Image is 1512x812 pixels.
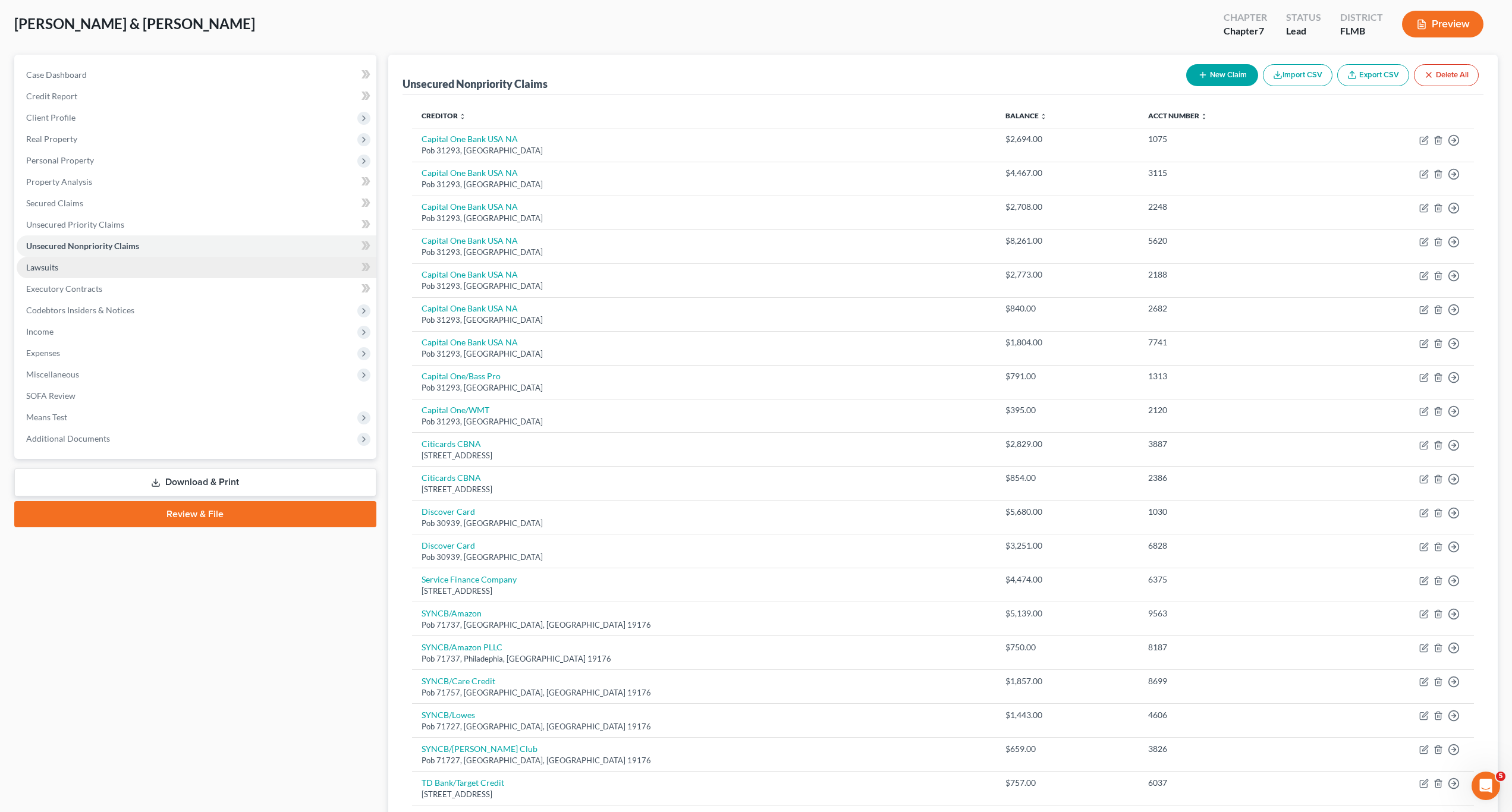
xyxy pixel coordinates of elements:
i: unfold_more [459,113,466,120]
div: Pob 31293, [GEOGRAPHIC_DATA] [422,213,986,224]
span: 7 [1259,25,1264,36]
a: Unsecured Nonpriority Claims [17,235,376,257]
div: Pob 31293, [GEOGRAPHIC_DATA] [422,348,986,360]
div: $3,251.00 [1005,540,1129,552]
span: Client Profile [26,112,76,122]
i: unfold_more [1040,113,1047,120]
div: $2,708.00 [1005,201,1129,213]
div: 2386 [1148,472,1313,484]
div: 9563 [1148,608,1313,619]
span: Real Property [26,134,77,144]
div: $8,261.00 [1005,235,1129,247]
div: $854.00 [1005,472,1129,484]
span: Miscellaneous [26,369,79,379]
div: Pob 31293, [GEOGRAPHIC_DATA] [422,382,986,394]
a: Service Finance Company [422,574,517,584]
div: Pob 71757, [GEOGRAPHIC_DATA], [GEOGRAPHIC_DATA] 19176 [422,687,986,698]
a: Property Analysis [17,171,376,193]
span: Codebtors Insiders & Notices [26,305,134,315]
button: Import CSV [1263,64,1332,86]
a: Capital One/Bass Pro [422,371,501,381]
div: Pob 30939, [GEOGRAPHIC_DATA] [422,518,986,529]
a: Balance unfold_more [1005,111,1047,120]
div: Pob 30939, [GEOGRAPHIC_DATA] [422,552,986,563]
span: Personal Property [26,155,94,165]
a: SYNCB/Amazon PLLC [422,642,502,652]
span: Executory Contracts [26,284,102,294]
span: Income [26,326,54,336]
a: Citicards CBNA [422,473,481,483]
div: 2188 [1148,269,1313,281]
div: $1,443.00 [1005,709,1129,721]
div: 5620 [1148,235,1313,247]
a: SOFA Review [17,385,376,407]
span: Lawsuits [26,262,58,272]
span: Unsecured Nonpriority Claims [26,241,139,251]
a: SYNCB/[PERSON_NAME] Club [422,744,537,754]
span: Case Dashboard [26,70,87,80]
div: 8187 [1148,641,1313,653]
a: Credit Report [17,86,376,107]
a: Lawsuits [17,257,376,278]
a: SYNCB/Lowes [422,710,475,720]
span: Additional Documents [26,433,110,443]
button: Delete All [1414,64,1479,86]
div: $5,680.00 [1005,506,1129,518]
div: $750.00 [1005,641,1129,653]
span: Secured Claims [26,198,83,208]
span: Means Test [26,412,67,422]
div: 1313 [1148,370,1313,382]
a: Discover Card [422,506,475,517]
a: Discover Card [422,540,475,550]
div: Lead [1286,24,1321,38]
iframe: Intercom live chat [1472,772,1500,800]
div: 2120 [1148,404,1313,416]
button: Preview [1402,11,1483,37]
div: 3826 [1148,743,1313,755]
div: 7741 [1148,336,1313,348]
span: Credit Report [26,91,77,101]
a: Review & File [14,501,376,527]
a: Capital One Bank USA NA [422,202,518,212]
a: Capital One/WMT [422,405,489,415]
div: Pob 31293, [GEOGRAPHIC_DATA] [422,281,986,292]
a: SYNCB/Care Credit [422,676,495,686]
div: Pob 31293, [GEOGRAPHIC_DATA] [422,416,986,427]
a: Capital One Bank USA NA [422,235,518,246]
a: Capital One Bank USA NA [422,303,518,313]
div: $2,773.00 [1005,269,1129,281]
div: Pob 71727, [GEOGRAPHIC_DATA], [GEOGRAPHIC_DATA] 19176 [422,755,986,766]
a: Capital One Bank USA NA [422,337,518,347]
div: Pob 31293, [GEOGRAPHIC_DATA] [422,145,986,156]
div: Pob 31293, [GEOGRAPHIC_DATA] [422,179,986,190]
div: $840.00 [1005,303,1129,314]
div: 2248 [1148,201,1313,213]
div: 3115 [1148,167,1313,179]
span: Unsecured Priority Claims [26,219,124,229]
div: 1075 [1148,133,1313,145]
a: Case Dashboard [17,64,376,86]
a: Acct Number unfold_more [1148,111,1208,120]
span: SOFA Review [26,391,76,401]
span: Expenses [26,348,60,358]
a: Capital One Bank USA NA [422,134,518,144]
div: Pob 31293, [GEOGRAPHIC_DATA] [422,314,986,326]
div: 6037 [1148,777,1313,789]
a: Creditor unfold_more [422,111,466,120]
div: 8699 [1148,675,1313,687]
a: Export CSV [1337,64,1409,86]
span: [PERSON_NAME] & [PERSON_NAME] [14,15,255,32]
div: 2682 [1148,303,1313,314]
button: New Claim [1186,64,1258,86]
div: 6375 [1148,574,1313,586]
i: unfold_more [1200,113,1208,120]
div: $2,829.00 [1005,438,1129,450]
div: $4,474.00 [1005,574,1129,586]
span: Property Analysis [26,177,92,187]
div: [STREET_ADDRESS] [422,789,986,800]
div: $395.00 [1005,404,1129,416]
div: $5,139.00 [1005,608,1129,619]
span: 5 [1496,772,1505,781]
a: SYNCB/Amazon [422,608,482,618]
a: Unsecured Priority Claims [17,214,376,235]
